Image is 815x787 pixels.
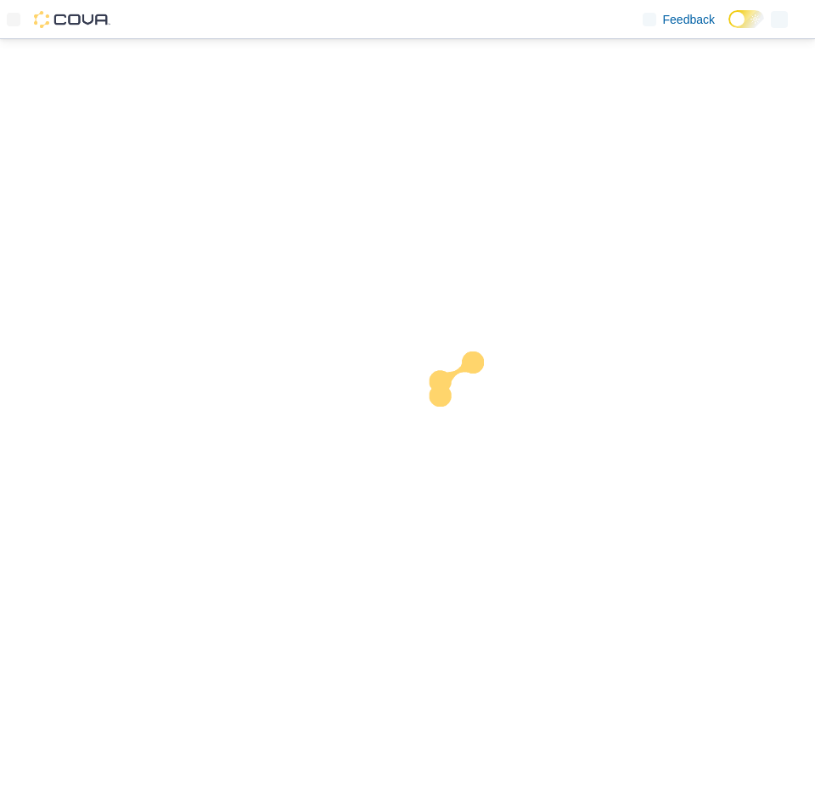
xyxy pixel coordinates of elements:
[728,28,729,29] span: Dark Mode
[663,11,715,28] span: Feedback
[34,11,110,28] img: Cova
[728,10,764,28] input: Dark Mode
[407,339,535,466] img: cova-loader
[636,3,722,37] a: Feedback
